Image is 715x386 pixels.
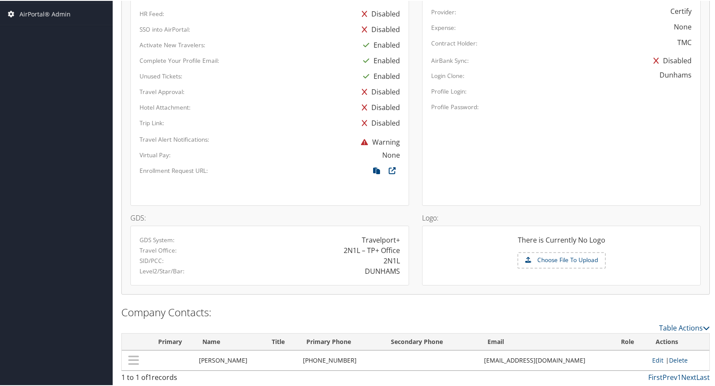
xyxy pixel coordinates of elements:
[677,36,692,47] div: TMC
[383,333,480,350] th: Secondary Phone
[359,52,400,68] div: Enabled
[140,245,177,254] label: Travel Office:
[140,256,164,264] label: SID/PCC:
[669,355,688,363] a: Delete
[140,71,182,80] label: Unused Tickets:
[382,149,400,159] div: None
[431,38,478,47] label: Contract Holder:
[121,371,259,386] div: 1 to 1 of records
[431,234,692,251] div: There is Currently No Logo
[19,3,71,24] span: AirPortal® Admin
[696,372,710,381] a: Last
[422,214,701,221] h4: Logo:
[674,21,692,31] div: None
[264,333,299,350] th: Title
[140,165,208,174] label: Enrollment Request URL:
[130,214,409,221] h4: GDS:
[140,87,185,95] label: Travel Approval:
[140,40,205,49] label: Activate New Travelers:
[480,333,613,350] th: Email
[344,244,400,255] div: 2N1L – TP+ Office
[659,322,710,332] a: Table Actions
[431,7,456,16] label: Provider:
[121,304,710,319] h2: Company Contacts:
[357,83,400,99] div: Disabled
[357,5,400,21] div: Disabled
[613,333,648,350] th: Role
[140,266,185,275] label: Level2/Star/Bar:
[431,86,467,95] label: Profile Login:
[140,150,171,159] label: Virtual Pay:
[648,350,709,370] td: |
[357,21,400,36] div: Disabled
[648,333,709,350] th: Actions
[299,350,383,370] td: [PHONE_NUMBER]
[663,372,677,381] a: Prev
[670,5,692,16] div: Certify
[299,333,383,350] th: Primary Phone
[140,55,219,64] label: Complete Your Profile Email:
[681,372,696,381] a: Next
[357,136,400,146] span: Warning
[677,372,681,381] a: 1
[652,355,663,363] a: Edit
[431,55,469,64] label: AirBank Sync:
[195,333,264,350] th: Name
[140,102,191,111] label: Hotel Attachment:
[359,36,400,52] div: Enabled
[649,52,692,68] div: Disabled
[357,99,400,114] div: Disabled
[648,372,663,381] a: First
[518,252,605,267] label: Choose File To Upload
[431,71,465,79] label: Login Clone:
[365,265,400,276] div: DUNHAMS
[195,350,264,370] td: [PERSON_NAME]
[148,372,152,381] span: 1
[431,23,456,31] label: Expense:
[140,118,164,127] label: Trip Link:
[359,68,400,83] div: Enabled
[660,69,692,79] div: Dunhams
[140,9,164,17] label: HR Feed:
[431,102,479,110] label: Profile Password:
[140,24,190,33] label: SSO into AirPortal:
[383,255,400,265] div: 2N1L
[480,350,613,370] td: [EMAIL_ADDRESS][DOMAIN_NAME]
[146,333,195,350] th: Primary
[140,235,175,243] label: GDS System:
[140,134,209,143] label: Travel Alert Notifications:
[362,234,400,244] div: Travelport+
[357,114,400,130] div: Disabled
